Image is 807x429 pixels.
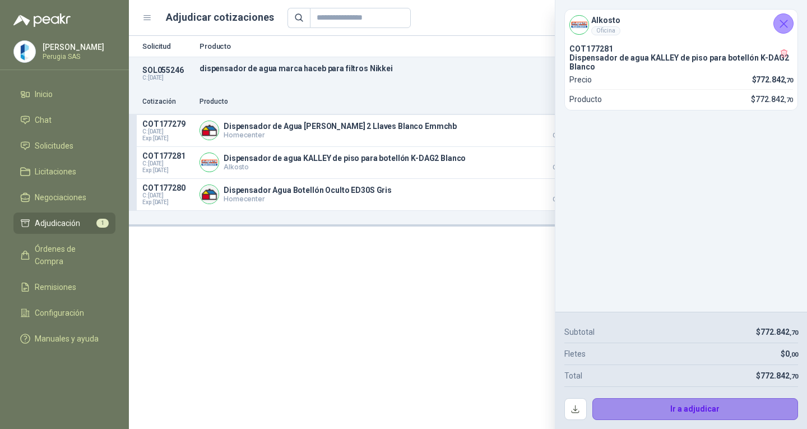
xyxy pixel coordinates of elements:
[536,151,592,170] p: $ 772.843
[142,192,193,199] span: C: [DATE]
[790,373,798,380] span: ,70
[142,160,193,167] span: C: [DATE]
[224,195,392,203] p: Homecenter
[35,114,52,126] span: Chat
[200,121,219,140] img: Company Logo
[751,93,793,105] p: $
[35,307,84,319] span: Configuración
[142,96,193,107] p: Cotización
[35,140,73,152] span: Solicitudes
[785,349,798,358] span: 0
[224,122,457,131] p: Dispensador de Agua [PERSON_NAME] 2 Llaves Blanco Emmchb
[142,151,193,160] p: COT177281
[142,75,193,81] p: C: [DATE]
[13,161,115,182] a: Licitaciones
[166,10,274,25] h1: Adjudicar cotizaciones
[142,43,193,50] p: Solicitud
[13,238,115,272] a: Órdenes de Compra
[200,64,632,73] p: dispensador de agua marca haceb para filtros Nikkei
[224,131,457,139] p: Homecenter
[35,333,99,345] span: Manuales y ayuda
[96,219,109,228] span: 1
[592,398,799,421] button: Ir a adjudicar
[536,96,592,107] p: Precio
[35,165,76,178] span: Licitaciones
[200,185,219,204] img: Company Logo
[756,326,798,338] p: $
[200,153,219,172] img: Company Logo
[536,197,592,202] span: Crédito 30 días
[142,128,193,135] span: C: [DATE]
[142,66,193,75] p: SOL055246
[781,348,798,360] p: $
[756,370,798,382] p: $
[760,371,798,380] span: 772.842
[142,119,193,128] p: COT177279
[142,135,193,142] span: Exp: [DATE]
[13,135,115,156] a: Solicitudes
[224,154,466,163] p: Dispensador de agua KALLEY de piso para botellón K-DAG2 Blanco
[790,351,798,358] span: ,00
[35,243,105,267] span: Órdenes de Compra
[13,84,115,105] a: Inicio
[224,186,392,195] p: Dispensador Agua Botellón Oculto ED30S Gris
[569,44,793,53] p: COT177281
[14,41,35,62] img: Company Logo
[564,348,586,360] p: Fletes
[564,370,582,382] p: Total
[569,73,592,86] p: Precio
[13,109,115,131] a: Chat
[35,191,86,204] span: Negociaciones
[13,276,115,298] a: Remisiones
[752,73,794,86] p: $
[756,75,793,84] span: 772.842
[760,327,798,336] span: 772.842
[536,165,592,170] span: Crédito 30 días
[569,93,602,105] p: Producto
[35,281,76,293] span: Remisiones
[200,96,529,107] p: Producto
[564,326,595,338] p: Subtotal
[43,53,113,60] p: Perugia SAS
[536,183,592,202] p: $ 1.035.391
[755,95,793,104] span: 772.842
[35,88,53,100] span: Inicio
[200,43,632,50] p: Producto
[224,163,466,171] p: Alkosto
[13,213,115,234] a: Adjudicación1
[536,133,592,139] span: Crédito 30 días
[569,53,793,71] p: Dispensador de agua KALLEY de piso para botellón K-DAG2 Blanco
[43,43,113,51] p: [PERSON_NAME]
[790,329,798,336] span: ,70
[13,328,115,349] a: Manuales y ayuda
[142,199,193,206] span: Exp: [DATE]
[142,183,193,192] p: COT177280
[536,119,592,139] p: $ 326.891
[35,217,80,229] span: Adjudicación
[785,77,793,84] span: ,70
[13,302,115,324] a: Configuración
[13,13,71,27] img: Logo peakr
[142,167,193,174] span: Exp: [DATE]
[785,96,793,104] span: ,70
[13,187,115,208] a: Negociaciones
